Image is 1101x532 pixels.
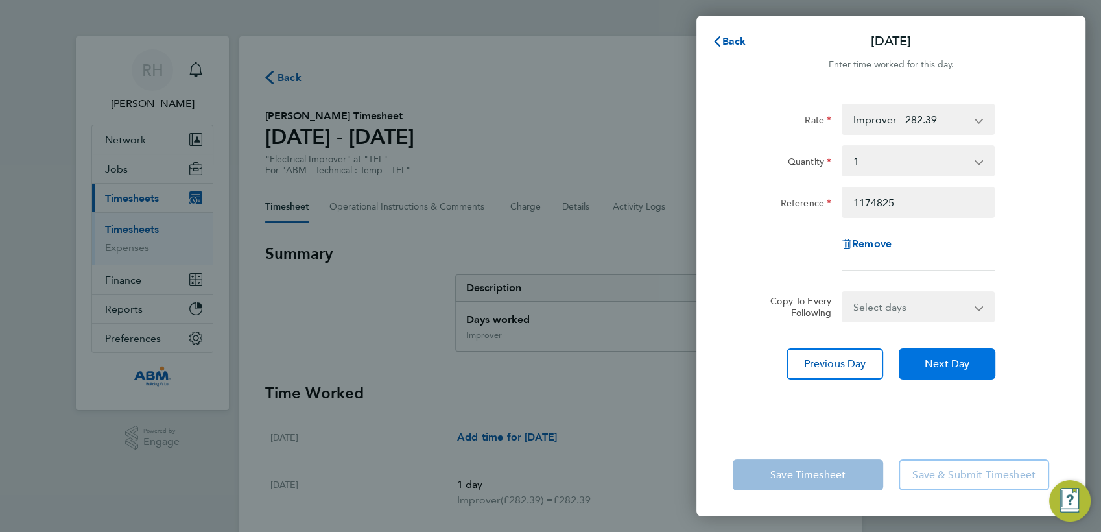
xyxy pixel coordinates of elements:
[722,35,746,47] span: Back
[760,295,831,319] label: Copy To Every Following
[842,239,892,249] button: Remove
[871,32,911,51] p: [DATE]
[781,197,831,213] label: Reference
[805,114,831,130] label: Rate
[925,357,969,370] span: Next Day
[787,348,883,380] button: Previous Day
[842,187,995,218] input: A reference or description of your work
[699,29,759,54] button: Back
[899,348,995,380] button: Next Day
[804,357,866,370] span: Previous Day
[696,57,1085,73] div: Enter time worked for this day.
[852,237,892,250] span: Remove
[788,156,831,171] label: Quantity
[1049,480,1091,522] button: Engage Resource Center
